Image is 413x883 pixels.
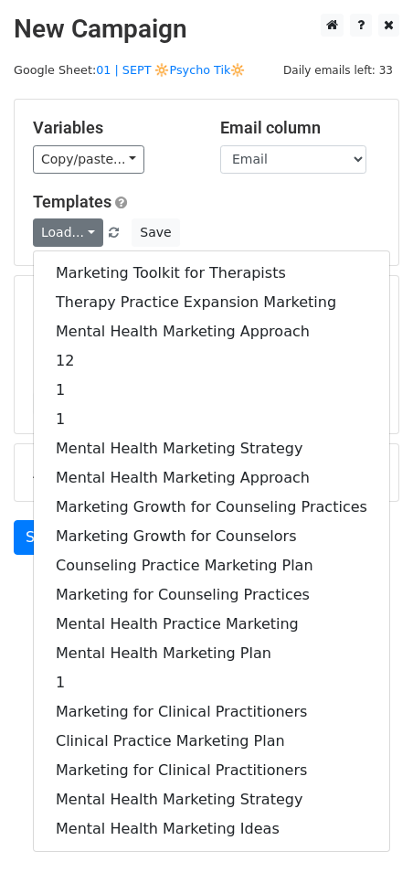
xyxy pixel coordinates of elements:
[277,60,399,80] span: Daily emails left: 33
[33,145,144,174] a: Copy/paste...
[34,610,389,639] a: Mental Health Practice Marketing
[34,493,389,522] a: Marketing Growth for Counseling Practices
[322,795,413,883] iframe: Chat Widget
[34,785,389,814] a: Mental Health Marketing Strategy
[33,218,103,247] a: Load...
[34,259,389,288] a: Marketing Toolkit for Therapists
[277,63,399,77] a: Daily emails left: 33
[34,463,389,493] a: Mental Health Marketing Approach
[220,118,380,138] h5: Email column
[14,14,399,45] h2: New Campaign
[34,697,389,727] a: Marketing for Clinical Practitioners
[34,580,389,610] a: Marketing for Counseling Practices
[34,346,389,376] a: 12
[33,118,193,138] h5: Variables
[34,814,389,844] a: Mental Health Marketing Ideas
[34,756,389,785] a: Marketing for Clinical Practitioners
[34,668,389,697] a: 1
[34,405,389,434] a: 1
[14,520,74,555] a: Send
[34,639,389,668] a: Mental Health Marketing Plan
[33,192,111,211] a: Templates
[34,727,389,756] a: Clinical Practice Marketing Plan
[96,63,245,77] a: 01 | SEPT 🔆Psycho Tik🔆
[34,288,389,317] a: Therapy Practice Expansion Marketing
[34,522,389,551] a: Marketing Growth for Counselors
[34,434,389,463] a: Mental Health Marketing Strategy
[34,376,389,405] a: 1
[34,317,389,346] a: Mental Health Marketing Approach
[14,63,245,77] small: Google Sheet:
[132,218,179,247] button: Save
[34,551,389,580] a: Counseling Practice Marketing Plan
